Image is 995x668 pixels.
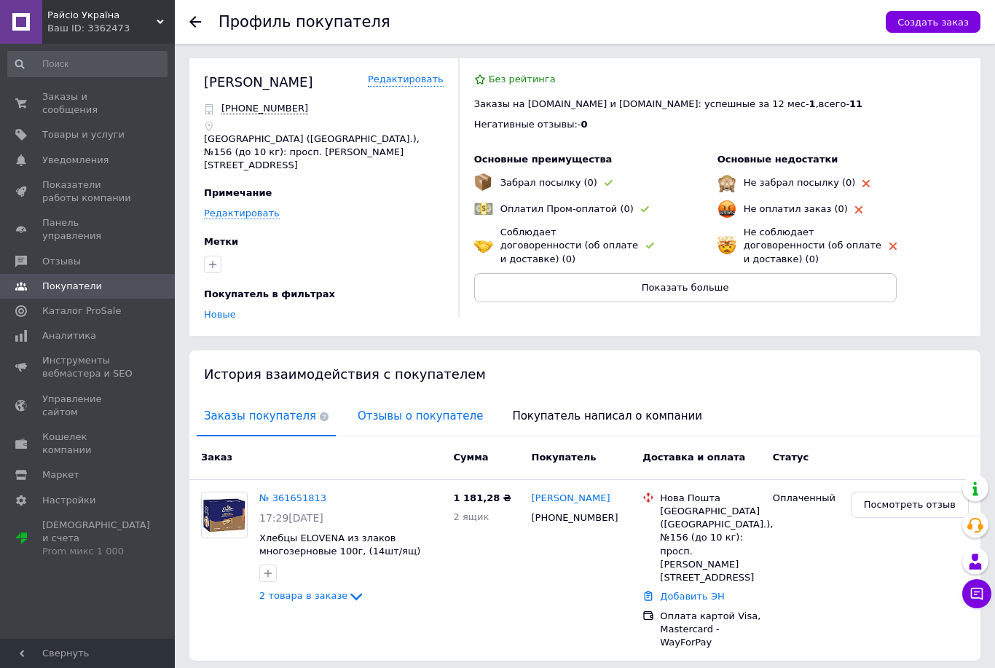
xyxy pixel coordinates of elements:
span: Уведомления [42,154,109,167]
span: Посмотреть отзыв [864,498,956,512]
span: Примечание [204,187,272,198]
span: Заказы на [DOMAIN_NAME] и [DOMAIN_NAME]: успешные за 12 мес - , всего - [474,98,863,109]
span: Не оплатил заказ (0) [744,203,848,214]
img: rating-tag-type [862,180,870,187]
button: Создать заказ [886,11,980,33]
span: 1 181,28 ₴ [454,492,511,503]
img: emoji [474,236,493,255]
span: Инструменты вебмастера и SEO [42,354,135,380]
span: Настройки [42,494,95,507]
span: Сумма [454,452,489,463]
img: rating-tag-type [641,206,649,213]
span: Маркет [42,468,79,482]
span: Доставка и оплата [642,452,745,463]
span: Не забрал посылку (0) [744,177,856,188]
div: Покупатель в фильтрах [204,288,440,301]
span: Заказы покупателя [197,398,336,435]
div: [GEOGRAPHIC_DATA] ([GEOGRAPHIC_DATA].), №156 (до 10 кг): просп. [PERSON_NAME][STREET_ADDRESS] [660,505,760,584]
span: [DEMOGRAPHIC_DATA] и счета [42,519,150,559]
span: Негативные отзывы: - [474,119,581,130]
a: Новые [204,309,236,320]
div: Нова Пошта [660,492,760,505]
button: Показать больше [474,273,897,302]
span: Основные преимущества [474,154,613,165]
img: rating-tag-type [855,206,862,213]
div: [PERSON_NAME] [204,73,313,91]
h1: Профиль покупателя [219,13,390,31]
a: № 361651813 [259,492,326,503]
img: emoji [474,173,492,191]
span: 2 товара в заказе [259,590,347,601]
a: Хлебцы ELOVENA из злаков многозерновые 100г, (14шт/ящ) [259,533,420,557]
span: Управление сайтом [42,393,135,419]
button: Посмотреть отзыв [851,492,969,519]
span: Отправить SMS [221,103,308,114]
span: Отзывы о покупателе [350,398,490,435]
span: Аналитика [42,329,96,342]
span: Основные недостатки [717,154,838,165]
span: Кошелек компании [42,431,135,457]
button: Чат с покупателем [962,579,991,608]
div: Оплата картой Visa, Mastercard - WayForPay [660,610,760,650]
img: rating-tag-type [646,243,654,249]
div: Ваш ID: 3362473 [47,22,175,35]
img: Фото товару [202,497,247,533]
div: Оплаченный [773,492,839,505]
span: 2 ящик [454,511,489,522]
span: Панель управления [42,216,135,243]
span: Без рейтинга [489,74,556,85]
div: Вернуться назад [189,16,201,28]
span: Заказ [201,452,232,463]
span: Показатели работы компании [42,178,135,205]
span: Соблюдает договоренности (об оплате и доставке) (0) [500,227,638,264]
span: 0 [581,119,588,130]
span: 1 [809,98,816,109]
span: Покупатели [42,280,102,293]
input: Поиск [7,51,168,77]
span: Не соблюдает договоренности (об оплате и доставке) (0) [744,227,881,264]
span: Создать заказ [897,17,969,28]
span: Отзывы [42,255,81,268]
span: Показать больше [642,282,729,293]
p: [GEOGRAPHIC_DATA] ([GEOGRAPHIC_DATA].), №156 (до 10 кг): просп. [PERSON_NAME][STREET_ADDRESS] [204,133,444,173]
a: Фото товару [201,492,248,538]
a: Редактировать [204,208,280,219]
a: Редактировать [368,73,444,87]
img: rating-tag-type [889,243,897,250]
span: Метки [204,236,238,247]
span: Заказы и сообщения [42,90,135,117]
span: Забрал посылку (0) [500,177,597,188]
span: Оплатил Пром-оплатой (0) [500,203,634,214]
span: Товары и услуги [42,128,125,141]
div: Prom микс 1 000 [42,545,150,558]
img: emoji [474,200,493,219]
span: Райсіо Україна [47,9,157,22]
div: [PHONE_NUMBER] [529,508,620,527]
span: Статус [773,452,809,463]
a: [PERSON_NAME] [532,492,610,506]
span: 11 [849,98,862,109]
img: emoji [717,173,736,192]
span: Покупатель написал о компании [505,398,709,435]
span: 17:29[DATE] [259,512,323,524]
a: 2 товара в заказе [259,590,365,601]
img: emoji [717,236,736,255]
a: Добавить ЭН [660,591,724,602]
img: rating-tag-type [605,180,613,186]
img: emoji [717,200,736,219]
span: История взаимодействия с покупателем [204,366,486,382]
span: Покупатель [532,452,597,463]
span: Каталог ProSale [42,304,121,318]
